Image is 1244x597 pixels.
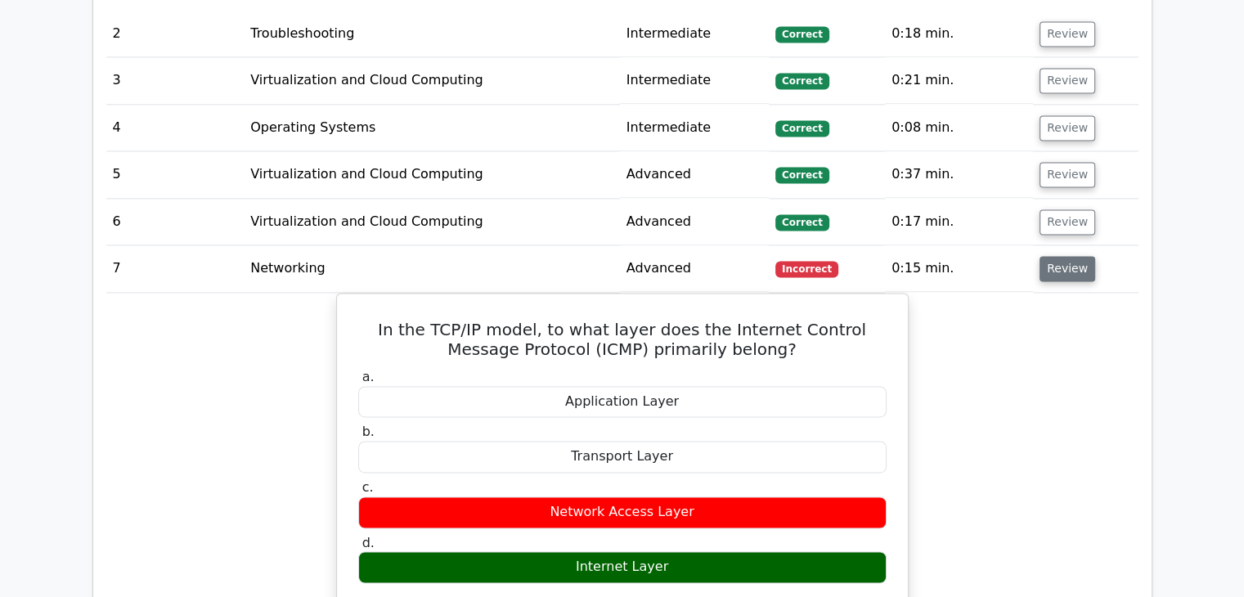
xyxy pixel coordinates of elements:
span: Correct [775,73,829,89]
td: 2 [106,11,245,57]
td: Networking [244,245,620,292]
span: d. [362,535,375,550]
td: Advanced [620,245,769,292]
button: Review [1040,115,1095,141]
div: Network Access Layer [358,496,887,528]
td: 0:15 min. [885,245,1033,292]
span: Correct [775,120,829,137]
td: 0:21 min. [885,57,1033,104]
td: 0:08 min. [885,105,1033,151]
button: Review [1040,209,1095,235]
span: Incorrect [775,261,838,277]
td: 6 [106,199,245,245]
div: Transport Layer [358,441,887,473]
span: Correct [775,214,829,231]
button: Review [1040,21,1095,47]
td: Virtualization and Cloud Computing [244,57,620,104]
td: 0:18 min. [885,11,1033,57]
td: 3 [106,57,245,104]
td: Virtualization and Cloud Computing [244,199,620,245]
td: Advanced [620,151,769,198]
button: Review [1040,256,1095,281]
td: 7 [106,245,245,292]
td: Troubleshooting [244,11,620,57]
td: 0:17 min. [885,199,1033,245]
span: c. [362,479,374,495]
span: Correct [775,167,829,183]
button: Review [1040,68,1095,93]
td: Virtualization and Cloud Computing [244,151,620,198]
td: Intermediate [620,57,769,104]
span: Correct [775,26,829,43]
div: Internet Layer [358,551,887,583]
td: 0:37 min. [885,151,1033,198]
span: b. [362,424,375,439]
td: Intermediate [620,105,769,151]
td: Advanced [620,199,769,245]
h5: In the TCP/IP model, to what layer does the Internet Control Message Protocol (ICMP) primarily be... [357,320,888,359]
button: Review [1040,162,1095,187]
td: Intermediate [620,11,769,57]
td: 4 [106,105,245,151]
div: Application Layer [358,386,887,418]
td: Operating Systems [244,105,620,151]
td: 5 [106,151,245,198]
span: a. [362,369,375,384]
